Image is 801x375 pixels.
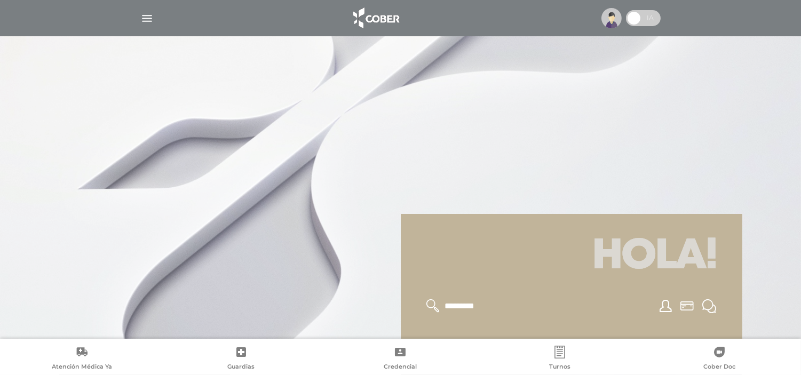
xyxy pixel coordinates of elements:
[639,346,799,373] a: Cober Doc
[549,363,570,372] span: Turnos
[384,363,417,372] span: Credencial
[162,346,321,373] a: Guardias
[2,346,162,373] a: Atención Médica Ya
[347,5,403,31] img: logo_cober_home-white.png
[52,363,112,372] span: Atención Médica Ya
[703,363,735,372] span: Cober Doc
[140,12,154,25] img: Cober_menu-lines-white.svg
[227,363,255,372] span: Guardias
[321,346,480,373] a: Credencial
[414,227,729,286] h1: Hola!
[480,346,640,373] a: Turnos
[601,8,622,28] img: profile-placeholder.svg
